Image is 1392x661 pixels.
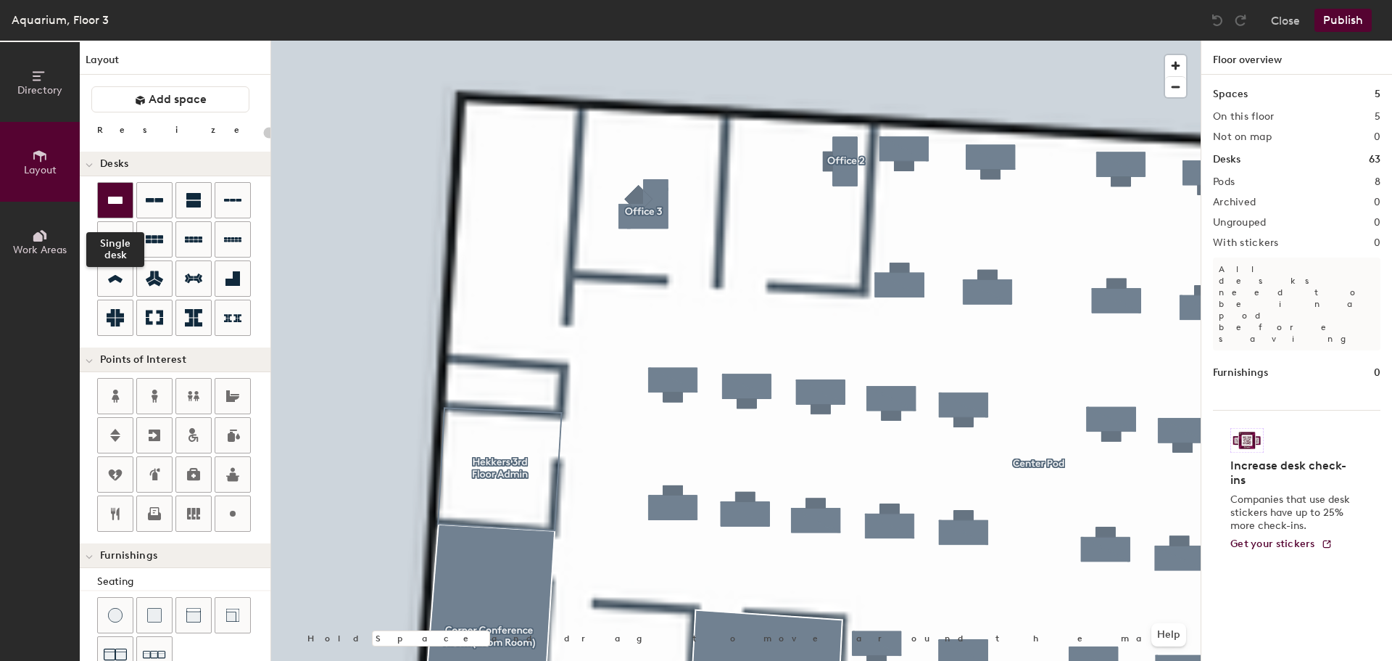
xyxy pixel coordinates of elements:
[1375,176,1380,188] h2: 8
[1230,459,1354,488] h4: Increase desk check-ins
[1213,258,1380,350] p: All desks need to be in a pod before saving
[1374,217,1380,229] h2: 0
[97,124,257,136] div: Resize
[12,11,109,29] div: Aquarium, Floor 3
[1230,538,1315,550] span: Get your stickers
[1151,623,1186,646] button: Help
[80,52,270,75] h1: Layout
[1213,86,1248,102] h1: Spaces
[100,158,128,170] span: Desks
[1213,365,1268,381] h1: Furnishings
[147,608,162,623] img: Cushion
[186,608,201,623] img: Couch (middle)
[1210,13,1225,28] img: Undo
[149,92,207,107] span: Add space
[1213,237,1279,249] h2: With stickers
[1230,428,1264,453] img: Sticker logo
[1374,197,1380,208] h2: 0
[24,164,57,176] span: Layout
[1213,197,1256,208] h2: Archived
[1233,13,1248,28] img: Redo
[1374,237,1380,249] h2: 0
[1230,493,1354,533] p: Companies that use desk stickers have up to 25% more check-ins.
[1213,152,1240,168] h1: Desks
[1375,111,1380,123] h2: 5
[97,574,270,590] div: Seating
[100,354,186,366] span: Points of Interest
[136,597,173,633] button: Cushion
[1374,365,1380,381] h1: 0
[1369,152,1380,168] h1: 63
[97,182,133,218] button: Single desk
[1213,217,1267,229] h2: Ungrouped
[97,597,133,633] button: Stool
[17,84,62,97] span: Directory
[1271,9,1300,32] button: Close
[1201,41,1392,75] h1: Floor overview
[1314,9,1372,32] button: Publish
[225,608,240,623] img: Couch (corner)
[1213,131,1272,143] h2: Not on map
[91,86,249,112] button: Add space
[1230,538,1333,551] a: Get your stickers
[100,550,157,562] span: Furnishings
[1213,176,1235,188] h2: Pods
[215,597,251,633] button: Couch (corner)
[108,608,123,623] img: Stool
[13,244,67,256] span: Work Areas
[1374,131,1380,143] h2: 0
[1375,86,1380,102] h1: 5
[175,597,212,633] button: Couch (middle)
[1213,111,1275,123] h2: On this floor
